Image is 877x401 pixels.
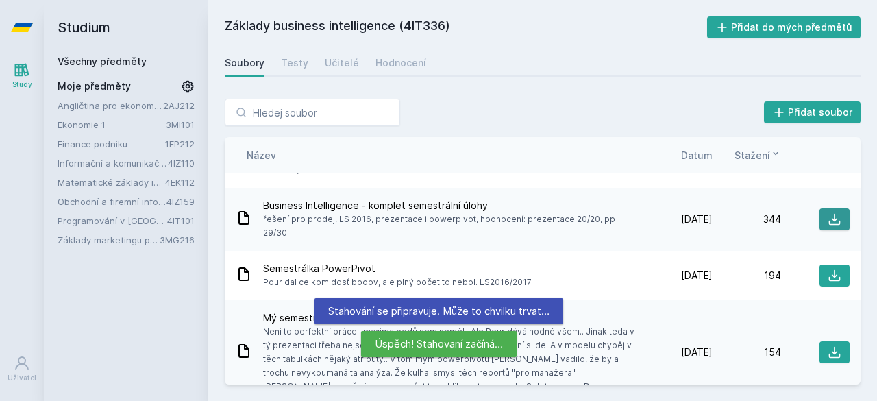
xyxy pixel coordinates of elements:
[225,49,264,77] a: Soubory
[681,269,713,282] span: [DATE]
[734,148,770,162] span: Stažení
[3,55,41,97] a: Study
[58,80,131,93] span: Moje předměty
[314,298,563,324] div: Stahování se připravuje. Může to chvilku trvat…
[58,118,166,132] a: Ekonomie 1
[681,212,713,226] span: [DATE]
[8,373,36,383] div: Uživatel
[160,234,195,245] a: 3MG216
[263,311,639,325] span: Mý semestrální úkoly
[58,195,166,208] a: Obchodní a firemní informace
[263,262,532,276] span: Semestrálka PowerPivot
[281,49,308,77] a: Testy
[225,56,264,70] div: Soubory
[166,119,195,130] a: 3MI101
[12,80,32,90] div: Study
[263,199,639,212] span: Business Intelligence - komplet semestrální úlohy
[168,158,195,169] a: 4IZ110
[165,177,195,188] a: 4EK112
[163,100,195,111] a: 2AJ212
[325,56,359,70] div: Učitelé
[713,269,781,282] div: 194
[3,348,41,390] a: Uživatel
[58,137,165,151] a: Finance podniku
[247,148,276,162] button: Název
[375,56,426,70] div: Hodnocení
[263,276,532,289] span: Pour dal celkom dosť bodov, ale plný počet to nebol. LS2016/2017
[58,99,163,112] a: Angličtina pro ekonomická studia 2 (B2/C1)
[166,196,195,207] a: 4IZ159
[263,325,639,393] span: Neni to perfektní práce.. maxima bodů sem neměl.. Ale Pour dává hodně všem.. Jinak teda v tý prez...
[734,148,781,162] button: Stažení
[325,49,359,77] a: Učitelé
[681,148,713,162] button: Datum
[165,138,195,149] a: 1FP212
[361,331,517,357] div: Úspěch! Stahovaní začíná…
[375,49,426,77] a: Hodnocení
[167,215,195,226] a: 4IT101
[681,345,713,359] span: [DATE]
[263,212,639,240] span: řešení pro prodej, LS 2016, prezentace i powerpivot, hodnocení: prezentace 20/20, pp 29/30
[225,16,707,38] h2: Základy business intelligence (4IT336)
[713,345,781,359] div: 154
[58,56,147,67] a: Všechny předměty
[281,56,308,70] div: Testy
[764,101,861,123] button: Přidat soubor
[713,212,781,226] div: 344
[58,233,160,247] a: Základy marketingu pro informatiky a statistiky
[58,175,165,189] a: Matematické základy informatiky
[707,16,861,38] button: Přidat do mých předmětů
[58,156,168,170] a: Informační a komunikační technologie
[225,99,400,126] input: Hledej soubor
[58,214,167,228] a: Programování v [GEOGRAPHIC_DATA]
